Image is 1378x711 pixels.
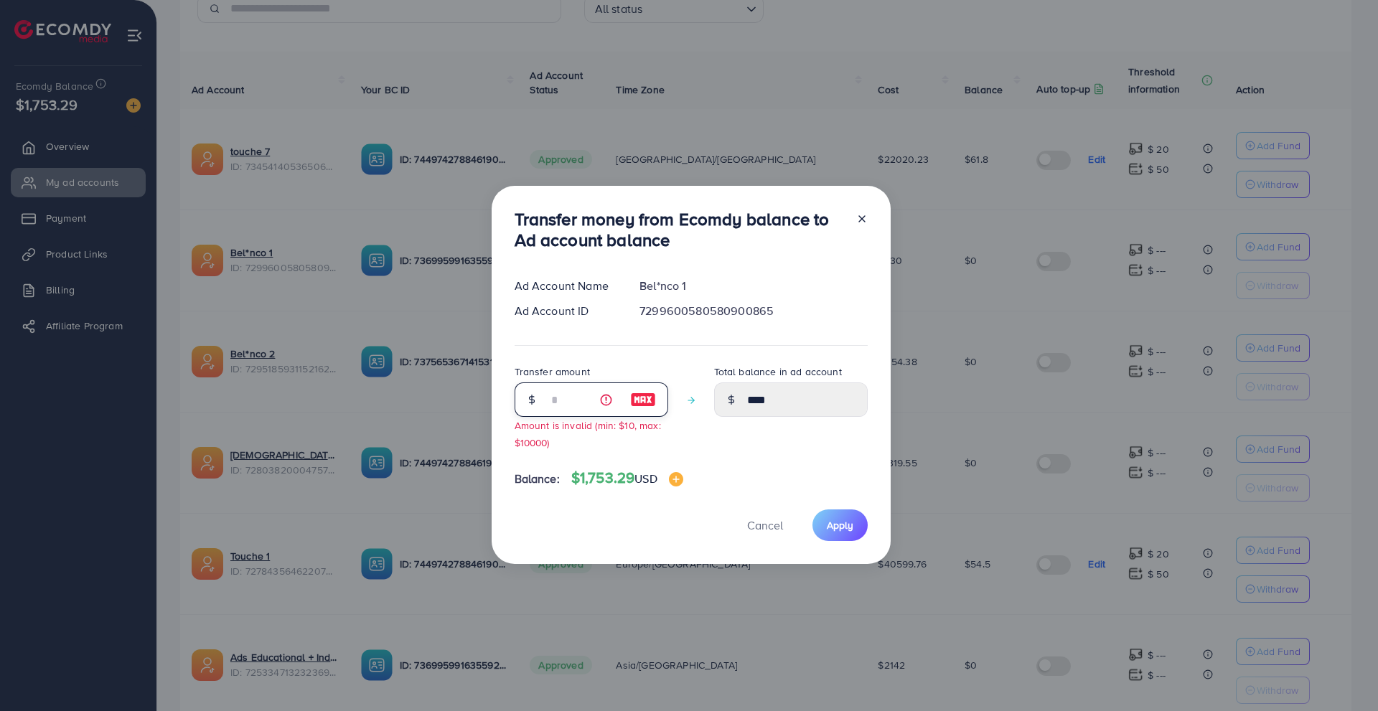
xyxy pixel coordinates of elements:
button: Cancel [729,509,801,540]
h4: $1,753.29 [571,469,683,487]
div: Ad Account ID [503,303,629,319]
h3: Transfer money from Ecomdy balance to Ad account balance [515,209,845,250]
span: Balance: [515,471,560,487]
small: Amount is invalid (min: $10, max: $10000) [515,418,661,448]
div: Ad Account Name [503,278,629,294]
button: Apply [812,509,868,540]
div: Bel*nco 1 [628,278,878,294]
span: Cancel [747,517,783,533]
span: Apply [827,518,853,532]
span: USD [634,471,657,486]
div: 7299600580580900865 [628,303,878,319]
label: Transfer amount [515,364,590,379]
img: image [630,391,656,408]
img: image [669,472,683,486]
iframe: Chat [1317,646,1367,700]
label: Total balance in ad account [714,364,842,379]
